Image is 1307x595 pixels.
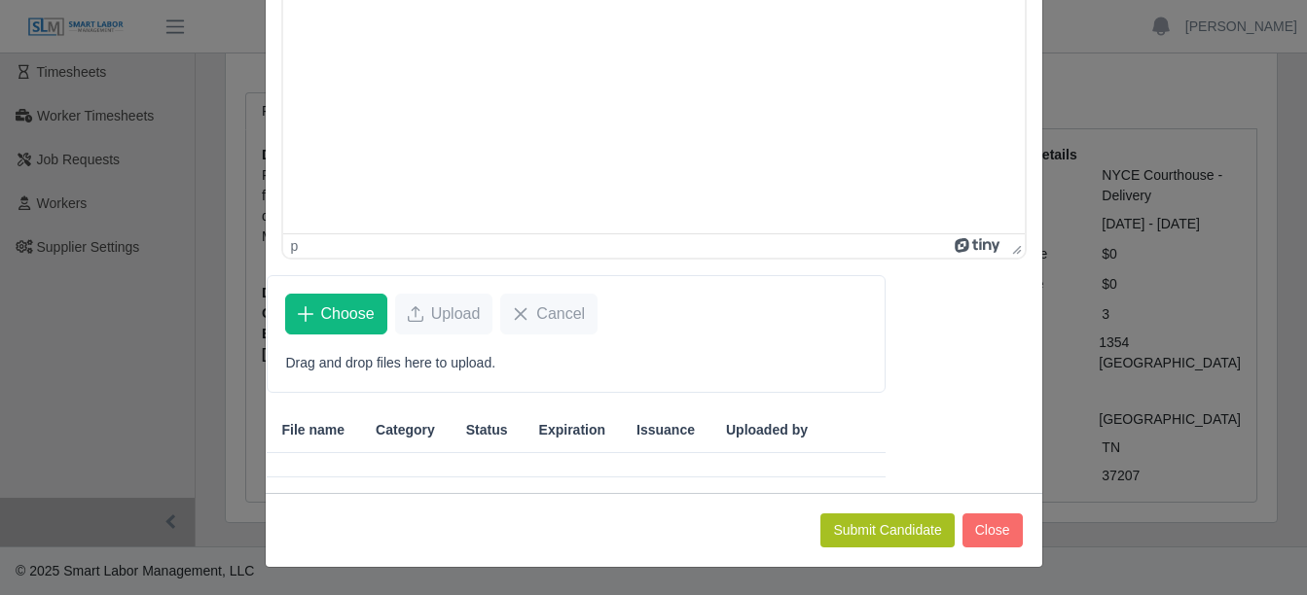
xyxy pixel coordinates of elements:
[376,420,435,440] span: Category
[500,294,598,334] button: Cancel
[962,513,1023,547] button: Close
[466,420,508,440] span: Status
[726,420,808,440] span: Uploaded by
[536,302,585,326] span: Cancel
[321,302,375,326] span: Choose
[539,420,605,440] span: Expiration
[1004,234,1025,258] div: Press the Up and Down arrow keys to resize the editor.
[636,420,695,440] span: Issuance
[395,294,493,334] button: Upload
[955,238,1003,254] a: Powered by Tiny
[282,420,345,440] span: File name
[285,294,387,334] button: Choose
[286,353,867,373] p: Drag and drop files here to upload.
[431,302,481,326] span: Upload
[820,513,954,547] button: Submit Candidate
